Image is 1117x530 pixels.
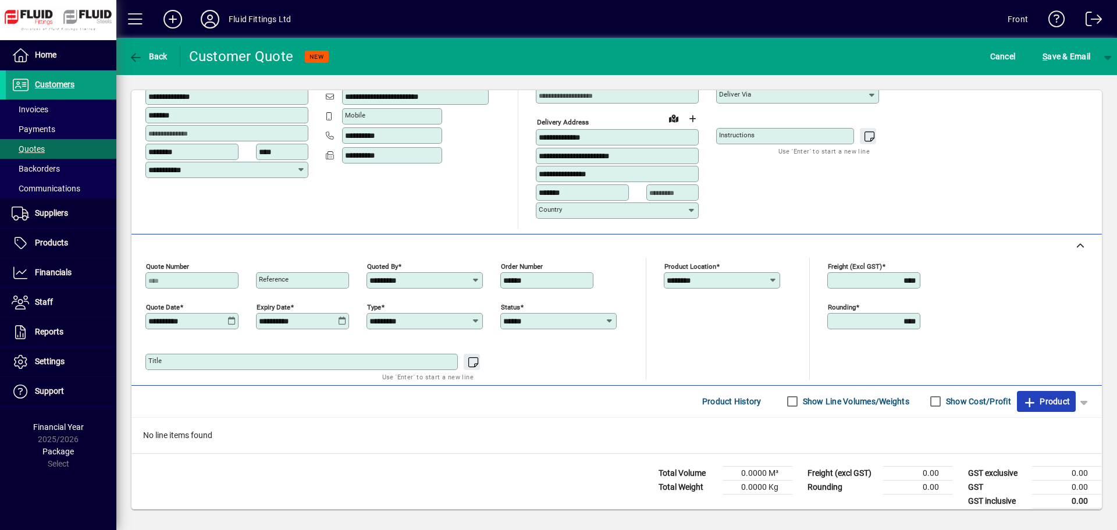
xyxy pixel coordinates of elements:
a: Staff [6,288,116,317]
span: Cancel [990,47,1016,66]
a: Products [6,229,116,258]
span: Products [35,238,68,247]
mat-label: Quote date [146,303,180,311]
span: Settings [35,357,65,366]
span: ave & Email [1043,47,1090,66]
a: Settings [6,347,116,376]
span: Support [35,386,64,396]
mat-label: Quoted by [367,262,398,270]
span: S [1043,52,1047,61]
mat-label: Instructions [719,131,755,139]
td: Rounding [802,480,883,494]
span: Package [42,447,74,456]
label: Show Line Volumes/Weights [801,396,909,407]
mat-label: Freight (excl GST) [828,262,882,270]
td: 0.00 [1032,480,1102,494]
span: Quotes [12,144,45,154]
span: Backorders [12,164,60,173]
mat-label: Rounding [828,303,856,311]
td: GST inclusive [962,494,1032,508]
mat-hint: Use 'Enter' to start a new line [382,370,474,383]
button: Profile [191,9,229,30]
button: Back [126,46,170,67]
mat-label: Type [367,303,381,311]
td: 0.00 [883,480,953,494]
a: Home [6,41,116,70]
td: GST exclusive [962,466,1032,480]
mat-label: Quote number [146,262,189,270]
a: View on map [664,109,683,127]
a: Backorders [6,159,116,179]
td: 0.00 [1032,466,1102,480]
button: Save & Email [1037,46,1096,67]
a: Reports [6,318,116,347]
a: Logout [1077,2,1102,40]
span: Product [1023,392,1070,411]
span: Product History [702,392,762,411]
td: 0.00 [883,466,953,480]
td: 0.0000 M³ [723,466,792,480]
td: Freight (excl GST) [802,466,883,480]
button: Choose address [683,109,702,128]
button: Cancel [987,46,1019,67]
a: Payments [6,119,116,139]
a: Knowledge Base [1040,2,1065,40]
td: Total Weight [653,480,723,494]
mat-label: Country [539,205,562,214]
span: Customers [35,80,74,89]
span: Payments [12,125,55,134]
td: GST [962,480,1032,494]
mat-label: Product location [664,262,716,270]
a: Invoices [6,99,116,119]
mat-label: Reference [259,275,289,283]
span: Suppliers [35,208,68,218]
div: No line items found [131,418,1102,453]
a: Financials [6,258,116,287]
span: Communications [12,184,80,193]
mat-label: Status [501,303,520,311]
span: Financial Year [33,422,84,432]
div: Fluid Fittings Ltd [229,10,291,29]
td: Total Volume [653,466,723,480]
button: Add [154,9,191,30]
td: 0.00 [1032,494,1102,508]
span: Reports [35,327,63,336]
button: Product [1017,391,1076,412]
mat-label: Order number [501,262,543,270]
span: Staff [35,297,53,307]
td: 0.0000 Kg [723,480,792,494]
a: Quotes [6,139,116,159]
mat-hint: Use 'Enter' to start a new line [778,144,870,158]
div: Front [1008,10,1028,29]
span: NEW [310,53,324,61]
mat-label: Title [148,357,162,365]
span: Back [129,52,168,61]
span: Financials [35,268,72,277]
a: Communications [6,179,116,198]
div: Customer Quote [189,47,294,66]
mat-label: Mobile [345,111,365,119]
mat-label: Expiry date [257,303,290,311]
a: Support [6,377,116,406]
mat-label: Deliver via [719,90,751,98]
button: Product History [698,391,766,412]
span: Home [35,50,56,59]
label: Show Cost/Profit [944,396,1011,407]
span: Invoices [12,105,48,114]
app-page-header-button: Back [116,46,180,67]
a: Suppliers [6,199,116,228]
